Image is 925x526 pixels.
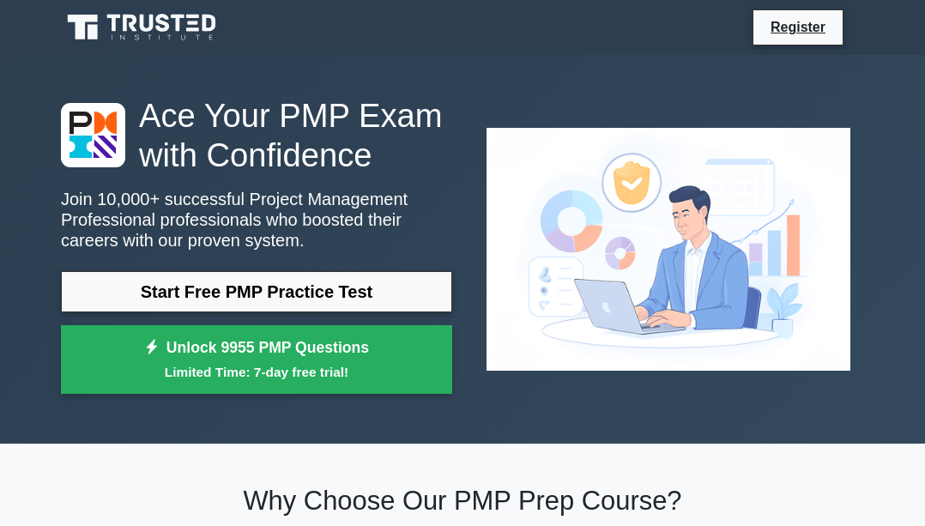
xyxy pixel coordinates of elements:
[61,325,452,394] a: Unlock 9955 PMP QuestionsLimited Time: 7-day free trial!
[473,114,864,384] img: Project Management Professional Preview
[61,189,452,251] p: Join 10,000+ successful Project Management Professional professionals who boosted their careers w...
[82,362,431,382] small: Limited Time: 7-day free trial!
[61,96,452,175] h1: Ace Your PMP Exam with Confidence
[61,271,452,312] a: Start Free PMP Practice Test
[61,485,864,517] h2: Why Choose Our PMP Prep Course?
[760,16,836,38] a: Register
